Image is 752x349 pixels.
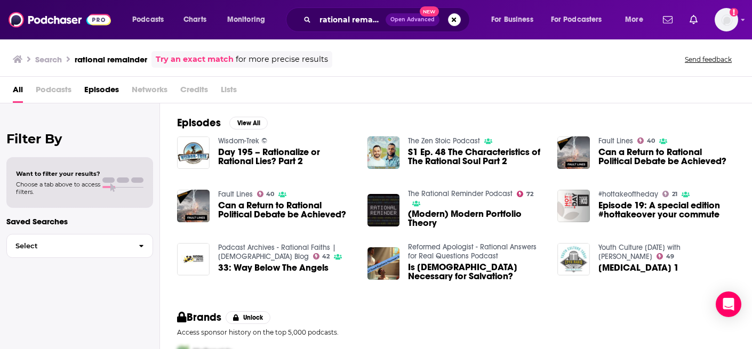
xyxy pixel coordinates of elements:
[408,263,545,281] span: Is [DEMOGRAPHIC_DATA] Necessary for Salvation?
[183,12,206,27] span: Charts
[637,137,655,144] a: 40
[177,190,210,222] img: Can a Return to Rational Political Debate be Achieved?
[218,136,267,145] a: Wisdom-Trek ©
[125,11,178,28] button: open menu
[598,243,681,261] a: Youth Culture Today with Walt Mueller
[7,242,130,249] span: Select
[226,311,271,324] button: Unlock
[557,136,590,169] a: Can a Return to Rational Political Debate be Achieved?
[386,13,439,26] button: Open AdvancedNew
[390,17,435,22] span: Open Advanced
[177,243,210,275] img: 33: Way Below The Angels
[322,254,330,259] span: 42
[715,8,738,31] span: Logged in as megcassidy
[598,263,679,272] a: Peer Pressure 1
[180,81,208,103] span: Credits
[177,11,213,28] a: Charts
[408,263,545,281] a: Is Baptism Necessary for Salvation?
[715,8,738,31] button: Show profile menu
[36,81,71,103] span: Podcasts
[266,192,274,197] span: 40
[367,194,400,226] img: (Modern) Modern Portfolio Theory
[177,136,210,169] img: Day 195 – Rationalize or Rational Lies? Part 2
[16,181,100,196] span: Choose a tab above to access filters.
[367,247,400,280] img: Is Baptism Necessary for Salvation?
[598,136,633,145] a: Fault Lines
[657,253,674,259] a: 49
[647,139,655,143] span: 40
[662,191,677,197] a: 21
[659,11,677,29] a: Show notifications dropdown
[598,190,658,199] a: #hottakeoftheday
[313,253,330,259] a: 42
[229,117,268,129] button: View All
[35,54,62,64] h3: Search
[367,136,400,169] img: S1 Ep. 48 The Characteristics of The Rational Soul Part 2
[16,170,100,177] span: Want to filter your results?
[408,189,513,198] a: The Rational Reminder Podcast
[177,311,221,324] h2: Brands
[682,55,735,64] button: Send feedback
[315,11,386,28] input: Search podcasts, credits, & more...
[218,201,355,219] a: Can a Return to Rational Political Debate be Achieved?
[491,12,533,27] span: For Business
[220,11,279,28] button: open menu
[218,148,355,166] a: Day 195 – Rationalize or Rational Lies? Part 2
[6,234,153,258] button: Select
[517,191,533,197] a: 72
[598,148,735,166] a: Can a Return to Rational Political Debate be Achieved?
[9,10,111,30] img: Podchaser - Follow, Share and Rate Podcasts
[408,209,545,228] a: (Modern) Modern Portfolio Theory
[618,11,657,28] button: open menu
[598,263,679,272] span: [MEDICAL_DATA] 1
[730,8,738,17] svg: Add a profile image
[715,8,738,31] img: User Profile
[132,81,167,103] span: Networks
[132,12,164,27] span: Podcasts
[598,201,735,219] span: Episode 19: A special edition #hottakeover your commute
[484,11,547,28] button: open menu
[236,53,328,66] span: for more precise results
[13,81,23,103] a: All
[685,11,702,29] a: Show notifications dropdown
[221,81,237,103] span: Lists
[526,192,533,197] span: 72
[177,116,221,129] h2: Episodes
[666,254,674,259] span: 49
[218,190,253,199] a: Fault Lines
[227,12,265,27] span: Monitoring
[625,12,643,27] span: More
[716,291,741,317] div: Open Intercom Messenger
[75,54,147,64] h3: rational remainder
[408,148,545,166] a: S1 Ep. 48 The Characteristics of The Rational Soul Part 2
[6,131,153,147] h2: Filter By
[218,263,329,272] a: 33: Way Below The Angels
[177,116,268,129] a: EpisodesView All
[672,192,677,197] span: 21
[408,242,537,261] a: Reformed Apologist - Rational Answers for Real Questions Podcast
[544,11,618,28] button: open menu
[557,243,590,275] img: Peer Pressure 1
[420,6,439,17] span: New
[177,328,735,336] p: Access sponsor history on the top 5,000 podcasts.
[84,81,119,103] a: Episodes
[6,216,153,226] p: Saved Searches
[557,190,590,222] img: Episode 19: A special edition #hottakeover your commute
[257,191,275,197] a: 40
